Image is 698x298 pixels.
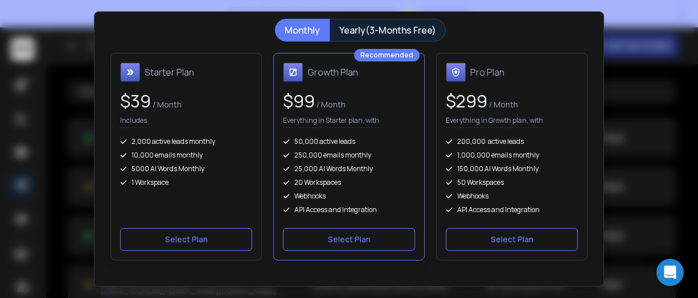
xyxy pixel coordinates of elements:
[120,89,151,113] span: $ 39
[275,19,330,42] button: Monthly
[307,65,358,79] h1: Growth Plan
[487,99,518,110] span: / Month
[446,151,578,160] div: 1,000,000 emails monthly
[446,116,543,128] p: Everything in Growth plan, with
[283,164,415,173] div: 25,000 AI Words Monthly
[120,63,140,82] img: Starter Plan icon
[283,116,379,128] p: Everything in Starter plan, with
[446,89,487,113] span: $ 299
[446,137,578,146] div: 200,000 active leads
[145,65,194,79] h1: Starter Plan
[446,192,578,201] div: Webhooks
[283,178,415,187] div: 20 Workspaces
[120,164,252,173] div: 5000 AI Words Monthly
[283,137,415,146] div: 50,000 active leads
[354,49,420,61] div: Recommended
[330,19,446,42] button: Yearly(3-Months Free)
[656,259,684,286] div: Open Intercom Messenger
[446,178,578,187] div: 50 Workspaces
[283,205,415,214] div: API Access and Integration
[446,63,466,82] img: Pro Plan icon
[446,205,578,214] div: API Access and Integration
[446,228,578,251] button: Select Plan
[470,65,504,79] h1: Pro Plan
[446,164,578,173] div: 150,000 AI Words Monthly
[315,99,346,110] span: / Month
[283,192,415,201] div: Webhooks
[283,63,303,82] img: Growth Plan icon
[151,99,182,110] span: / Month
[120,151,252,160] div: 10,000 emails monthly
[120,228,252,251] button: Select Plan
[283,89,315,113] span: $ 99
[120,116,147,128] p: Includes
[120,137,252,146] div: 2,000 active leads monthly
[283,228,415,251] button: Select Plan
[120,178,252,187] div: 1 Workspace
[283,151,415,160] div: 250,000 emails monthly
